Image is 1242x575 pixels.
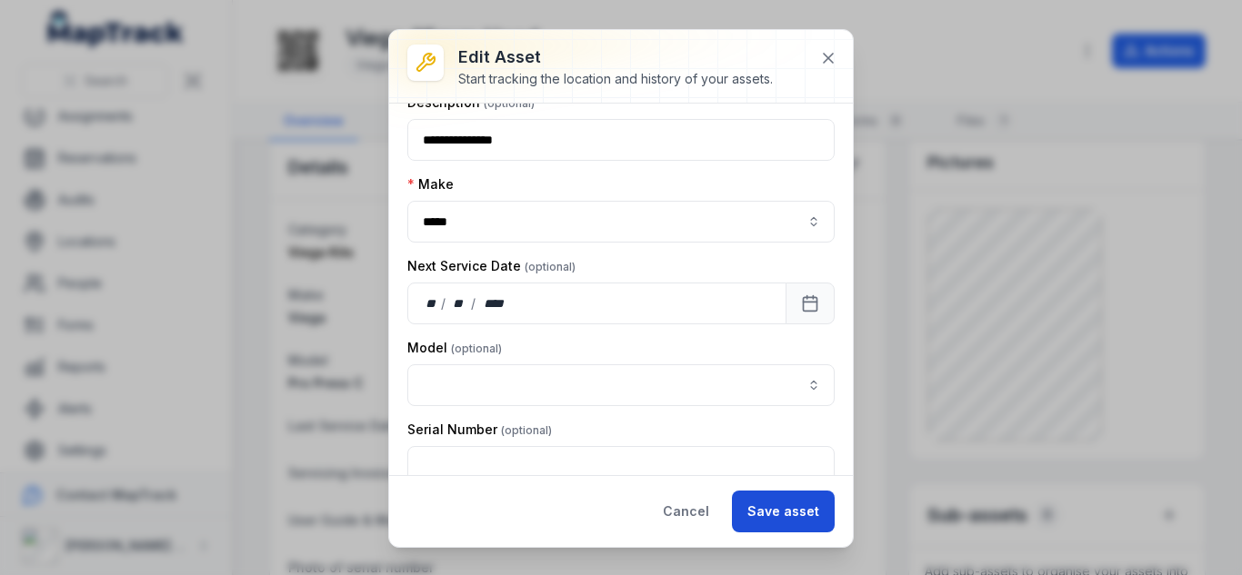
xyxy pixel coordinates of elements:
button: Cancel [647,491,725,532]
label: Make [407,175,454,193]
label: Next Service Date [407,257,576,275]
input: asset-edit:cf[9e2fc107-2520-4a87-af5f-f70990c66785]-label [407,201,835,243]
h3: Edit asset [458,45,773,70]
div: Start tracking the location and history of your assets. [458,70,773,88]
label: Model [407,339,502,357]
div: day, [423,294,441,312]
div: year, [477,294,511,312]
button: Calendar [786,283,835,324]
input: asset-edit:cf[15485646-641d-4018-a890-10f5a66d77ec]-label [407,364,835,406]
label: Serial Number [407,421,552,439]
div: / [471,294,477,312]
div: / [441,294,447,312]
button: Save asset [732,491,835,532]
div: month, [447,294,472,312]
